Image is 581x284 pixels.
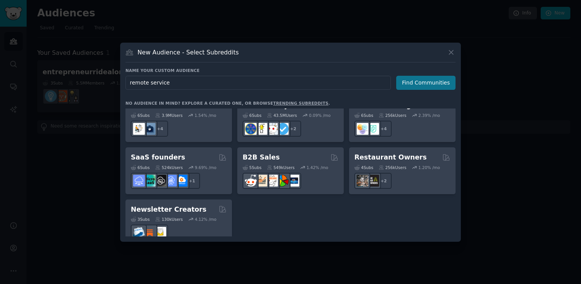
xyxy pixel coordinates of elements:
[243,165,262,170] div: 5 Sub s
[131,165,150,170] div: 6 Sub s
[266,123,278,135] img: productivity
[243,153,280,162] h2: B2B Sales
[243,113,262,118] div: 6 Sub s
[131,153,185,162] h2: SaaS founders
[256,175,267,187] img: salestechniques
[354,153,427,162] h2: Restaurant Owners
[376,121,392,137] div: + 4
[165,175,177,187] img: SaaSSales
[144,227,156,239] img: Substack
[155,165,183,170] div: 524k Users
[309,113,331,118] div: 0.09 % /mo
[357,123,368,135] img: ProductManagement
[367,123,379,135] img: ProductMgmt
[133,175,145,187] img: SaaS
[287,175,299,187] img: B_2_B_Selling_Tips
[396,76,456,90] button: Find Communities
[131,205,206,214] h2: Newsletter Creators
[285,121,301,137] div: + 2
[144,123,156,135] img: work
[133,123,145,135] img: RemoteJobs
[357,175,368,187] img: restaurantowners
[418,113,440,118] div: 2.39 % /mo
[273,101,328,105] a: trending subreddits
[195,217,216,222] div: 4.12 % /mo
[184,173,200,189] div: + 1
[176,175,187,187] img: B2BSaaS
[131,217,150,222] div: 3 Sub s
[152,121,168,137] div: + 4
[144,175,156,187] img: microsaas
[138,48,239,56] h3: New Audience - Select Subreddits
[245,123,257,135] img: LifeProTips
[155,217,183,222] div: 130k Users
[195,113,216,118] div: 1.54 % /mo
[125,101,330,106] div: No audience in mind? Explore a curated one, or browse .
[131,113,150,118] div: 6 Sub s
[277,175,289,187] img: B2BSales
[125,76,391,90] input: Pick a short name, like "Digital Marketers" or "Movie-Goers"
[354,113,373,118] div: 6 Sub s
[267,165,295,170] div: 549k Users
[133,227,145,239] img: Emailmarketing
[354,165,373,170] div: 4 Sub s
[267,113,297,118] div: 43.5M Users
[245,175,257,187] img: sales
[256,123,267,135] img: lifehacks
[367,175,379,187] img: BarOwners
[379,165,406,170] div: 256k Users
[154,175,166,187] img: NoCodeSaaS
[266,175,278,187] img: b2b_sales
[155,113,183,118] div: 3.9M Users
[277,123,289,135] img: getdisciplined
[125,68,456,73] h3: Name your custom audience
[376,173,392,189] div: + 2
[195,165,216,170] div: 9.69 % /mo
[379,113,406,118] div: 256k Users
[154,227,166,239] img: Newsletters
[418,165,440,170] div: 1.20 % /mo
[306,165,328,170] div: 1.42 % /mo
